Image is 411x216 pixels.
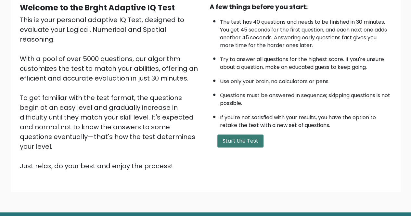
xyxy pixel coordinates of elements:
[217,134,263,147] button: Start the Test
[20,15,202,171] div: This is your personal adaptive IQ Test, designed to evaluate your Logical, Numerical and Spatial ...
[220,110,392,129] li: If you're not satisfied with your results, you have the option to retake the test with a new set ...
[220,74,392,85] li: Use only your brain, no calculators or pens.
[220,88,392,107] li: Questions must be answered in sequence; skipping questions is not possible.
[220,15,392,49] li: The test has 40 questions and needs to be finished in 30 minutes. You get 45 seconds for the firs...
[20,2,175,13] b: Welcome to the Brght Adaptive IQ Test
[220,52,392,71] li: Try to answer all questions for the highest score. If you're unsure about a question, make an edu...
[210,2,392,12] div: A few things before you start:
